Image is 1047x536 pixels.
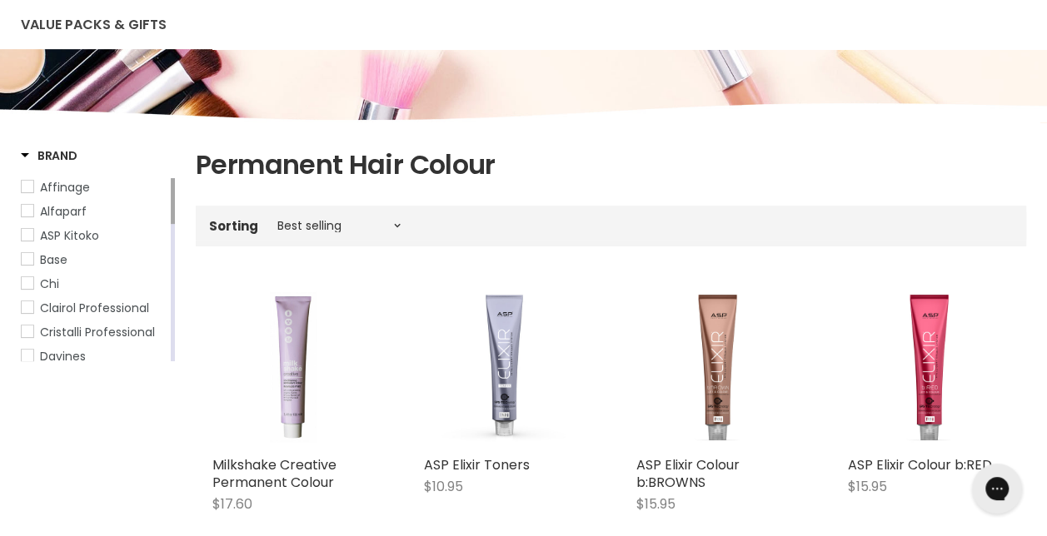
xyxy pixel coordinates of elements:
label: Sorting [209,219,258,233]
span: Clairol Professional [40,300,149,316]
span: $15.95 [848,477,887,496]
a: ASP Elixir Toners [424,455,530,474]
span: Chi [40,275,59,292]
span: Base [40,251,67,268]
img: Milkshake Creative Permanent Colour [212,286,374,448]
span: ASP Kitoko [40,227,99,244]
iframe: Gorgias live chat messenger [964,458,1030,519]
a: ASP Kitoko [21,226,167,245]
h1: Permanent Hair Colour [196,147,1026,182]
h3: Brand [21,147,77,164]
span: Affinage [40,179,90,196]
span: Cristalli Professional [40,324,155,340]
a: ASP Elixir Colour b:RED [848,455,992,474]
span: $17.60 [212,494,252,514]
img: ASP Elixir Toners [424,286,586,448]
img: ASP Elixir Colour b:RED [848,286,1010,448]
a: Chi [21,275,167,293]
a: Clairol Professional [21,299,167,317]
span: $15.95 [636,494,676,514]
a: Davines [21,347,167,365]
a: Cristalli Professional [21,323,167,341]
span: Alfaparf [40,203,87,220]
a: Milkshake Creative Permanent Colour [212,455,337,492]
a: Value Packs & Gifts [8,7,179,42]
span: $10.95 [424,477,463,496]
img: ASP Elixir Colour b:BROWNS [636,286,798,448]
span: Davines [40,348,86,365]
a: ASP Elixir Colour b:BROWNS [636,455,740,492]
a: Alfaparf [21,202,167,221]
a: Affinage [21,178,167,196]
a: Base [21,251,167,269]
